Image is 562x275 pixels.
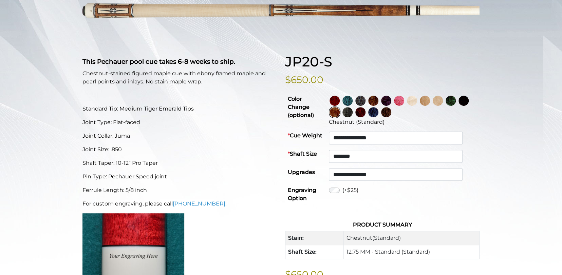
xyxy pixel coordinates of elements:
[288,187,316,201] strong: Engraving Option
[353,221,412,228] strong: Product Summary
[343,231,479,245] td: Chestnut
[82,118,277,126] p: Joint Type: Flat-faced
[173,200,226,207] a: [PHONE_NUMBER].
[288,132,322,139] strong: Cue Weight
[433,96,443,106] img: Light Natural
[446,96,456,106] img: Green
[288,151,317,157] strong: Shaft Size
[458,96,469,106] img: Ebony
[381,96,391,106] img: Purple
[82,200,277,208] p: For custom engraving, please call
[288,235,304,241] strong: Stain:
[368,96,378,106] img: Rose
[420,96,430,106] img: Natural
[82,58,235,65] strong: This Pechauer pool cue takes 6-8 weeks to ship.
[82,132,277,140] p: Joint Collar: Juma
[394,96,404,106] img: Pink
[82,70,277,86] p: Chestnut-stained figured maple cue with ebony framed maple and pearl points and inlays. No stain ...
[368,107,378,117] img: Blue
[355,96,366,106] img: Smoke
[288,249,317,255] strong: Shaft Size:
[330,96,340,106] img: Wine
[82,159,277,167] p: Shaft Taper: 10-12” Pro Taper
[82,186,277,194] p: Ferrule Length: 5/8 inch
[355,107,366,117] img: Burgundy
[381,107,391,117] img: Black Palm
[82,145,277,154] p: Joint Size: .850
[288,169,315,175] strong: Upgrades
[342,96,353,106] img: Turquoise
[285,74,323,85] bdi: $650.00
[342,107,353,117] img: Carbon
[343,245,479,259] td: 12.75 MM - Standard (Standard)
[82,105,277,113] p: Standard Tip: Medium Tiger Emerald Tips
[288,96,314,118] strong: Color Change (optional)
[285,54,480,70] h1: JP20-S
[342,186,358,194] label: (+$25)
[330,107,340,117] img: Chestnut
[407,96,417,106] img: No Stain
[329,118,477,126] div: Chestnut (Standard)
[372,235,401,241] span: (Standard)
[82,173,277,181] p: Pin Type: Pechauer Speed joint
